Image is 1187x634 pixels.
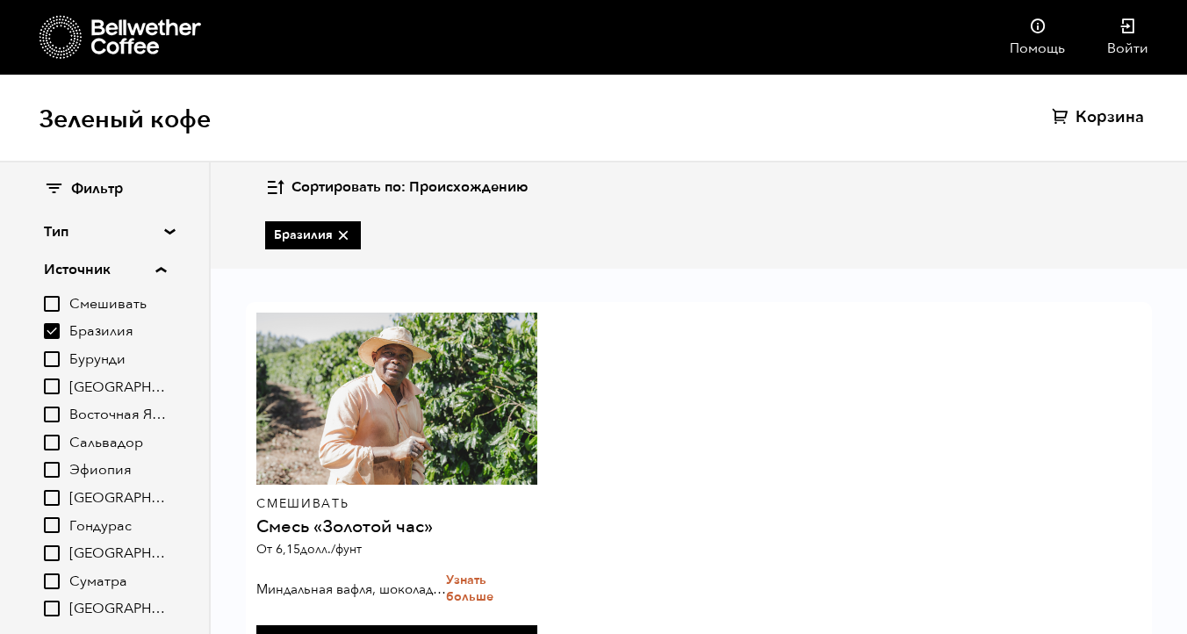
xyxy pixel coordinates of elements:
[1052,107,1148,128] a: Корзина
[274,227,332,243] font: Бразилия
[446,572,493,605] font: Узнать больше
[44,490,60,506] input: [GEOGRAPHIC_DATA]
[44,296,60,312] input: Смешивать
[69,405,168,424] font: Восточная Ява
[44,222,68,241] font: Тип
[291,177,529,197] font: Сортировать по: Происхождению
[44,601,60,616] input: [GEOGRAPHIC_DATA]
[69,349,126,369] font: Бурунди
[69,516,132,536] font: Гондурас
[71,179,123,198] font: Фильтр
[44,545,60,561] input: [GEOGRAPHIC_DATA]
[44,462,60,478] input: Эфиопия
[69,544,212,563] font: [GEOGRAPHIC_DATA]
[69,294,147,313] font: Смешивать
[39,103,211,136] font: Зеленый кофе
[44,407,60,422] input: Восточная Ява
[69,321,133,341] font: Бразилия
[256,580,578,598] font: Миндальная вафля, шоколадный ганаш, вишня Bing
[44,260,111,279] font: Источник
[1107,39,1148,58] font: Войти
[256,541,272,558] font: От
[446,562,536,616] a: Узнать больше
[265,167,529,208] button: Сортировать по: Происхождению
[69,572,127,591] font: Суматра
[69,433,143,452] font: Сальвадор
[276,541,300,558] font: 6,15
[44,517,60,533] input: Гондурас
[44,259,166,280] summary: Источник
[44,573,60,589] input: Суматра
[44,323,60,339] input: Бразилия
[69,378,212,397] font: [GEOGRAPHIC_DATA]
[44,378,60,394] input: [GEOGRAPHIC_DATA]
[44,435,60,450] input: Сальвадор
[69,599,212,618] font: [GEOGRAPHIC_DATA]
[331,541,362,558] font: /фунт
[69,488,212,508] font: [GEOGRAPHIC_DATA]
[1075,106,1144,128] font: Корзина
[69,460,132,479] font: Эфиопия
[1010,39,1065,58] font: Помощь
[44,221,165,242] summary: Тип
[256,495,349,512] font: Смешивать
[44,351,60,367] input: Бурунди
[300,541,331,558] font: долл.
[256,515,433,538] font: Смесь «Золотой час»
